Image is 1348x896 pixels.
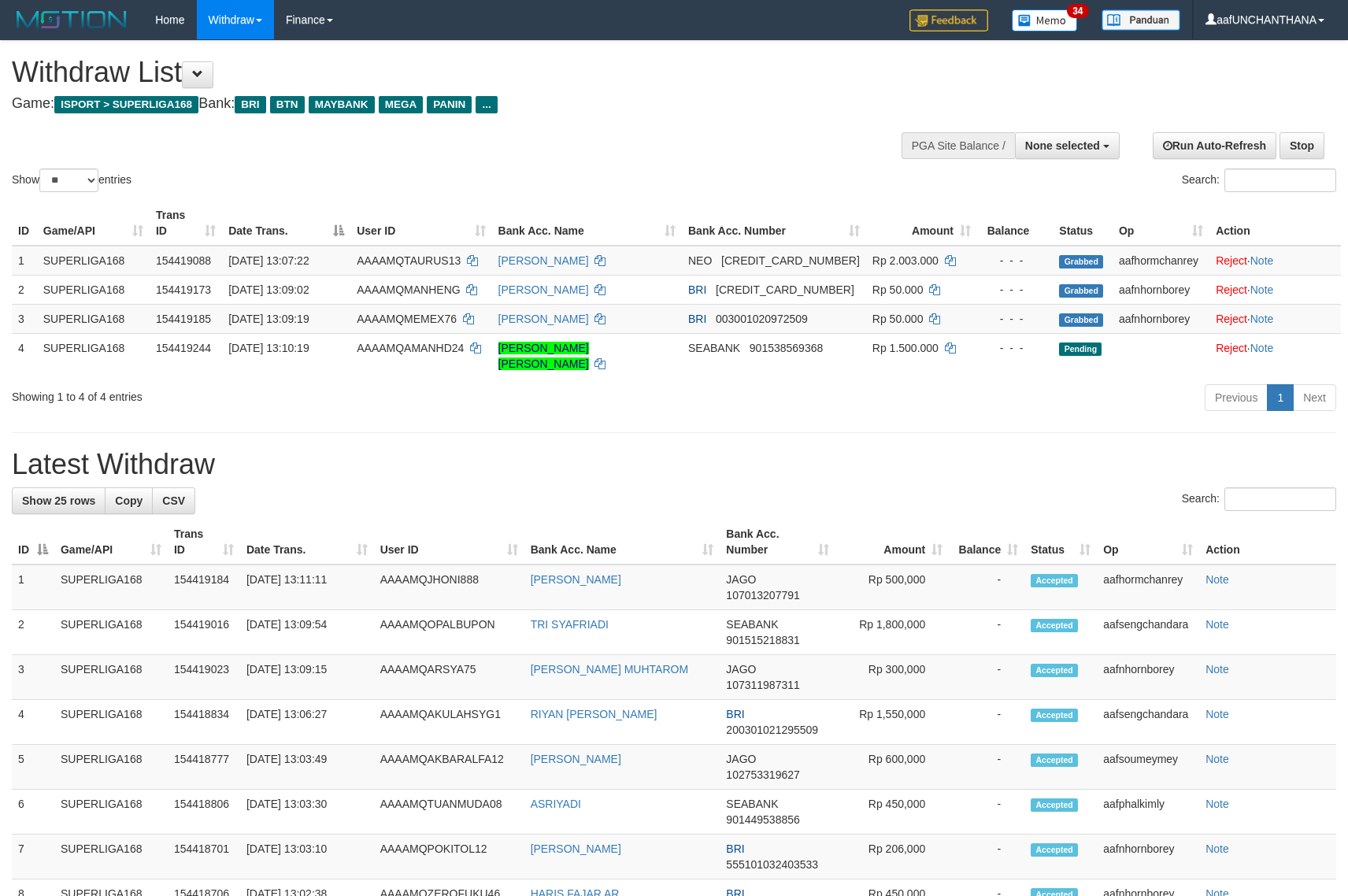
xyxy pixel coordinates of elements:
span: Copy 200301021295509 to clipboard [726,724,818,736]
th: User ID: activate to sort column ascending [350,201,491,246]
td: 3 [12,655,54,700]
td: SUPERLIGA168 [54,790,168,835]
a: Next [1293,384,1336,411]
span: Copy 107311987311 to clipboard [726,679,799,691]
th: ID: activate to sort column descending [12,520,54,565]
a: Note [1205,708,1229,720]
td: - [949,790,1024,835]
td: [DATE] 13:09:54 [240,610,374,655]
td: · [1209,275,1341,304]
img: Feedback.jpg [909,9,988,31]
td: 4 [12,333,37,378]
span: [DATE] 13:09:02 [228,283,309,296]
td: aafnhornborey [1097,655,1199,700]
td: 154418834 [168,700,240,745]
a: 1 [1267,384,1294,411]
td: 5 [12,745,54,790]
a: Reject [1216,283,1247,296]
span: BRI [688,283,706,296]
span: BRI [688,313,706,325]
td: Rp 1,550,000 [835,700,949,745]
a: Note [1250,283,1274,296]
img: Button%20Memo.svg [1012,9,1078,31]
span: Copy 177201002106533 to clipboard [716,283,854,296]
th: Game/API: activate to sort column ascending [54,520,168,565]
span: Grabbed [1059,284,1103,298]
th: Trans ID: activate to sort column ascending [150,201,222,246]
th: Date Trans.: activate to sort column ascending [240,520,374,565]
a: [PERSON_NAME] [498,313,589,325]
a: Note [1205,663,1229,676]
span: AAAAMQMEMEX76 [357,313,457,325]
span: ISPORT > SUPERLIGA168 [54,96,198,113]
td: 3 [12,304,37,333]
th: Action [1209,201,1341,246]
span: [DATE] 13:07:22 [228,254,309,267]
a: [PERSON_NAME] MUHTAROM [531,663,688,676]
a: [PERSON_NAME] [498,283,589,296]
h4: Game: Bank: [12,96,883,112]
th: Bank Acc. Number: activate to sort column ascending [720,520,835,565]
td: 154419023 [168,655,240,700]
td: Rp 450,000 [835,790,949,835]
span: Copy 102753319627 to clipboard [726,768,799,781]
span: PANIN [427,96,472,113]
td: [DATE] 13:11:11 [240,565,374,610]
span: Accepted [1031,664,1078,677]
button: None selected [1015,132,1120,159]
td: - [949,610,1024,655]
td: [DATE] 13:03:10 [240,835,374,879]
td: Rp 206,000 [835,835,949,879]
span: Rp 50.000 [872,283,924,296]
span: Rp 50.000 [872,313,924,325]
td: aafhormchanrey [1113,246,1209,276]
th: Status: activate to sort column ascending [1024,520,1097,565]
span: 34 [1067,4,1088,18]
span: Copy 901538569368 to clipboard [750,342,823,354]
td: AAAAMQJHONI888 [374,565,524,610]
span: 154419173 [156,283,211,296]
th: ID [12,201,37,246]
span: CSV [162,494,185,507]
label: Search: [1182,487,1336,511]
input: Search: [1224,487,1336,511]
img: MOTION_logo.png [12,8,131,31]
td: 1 [12,565,54,610]
span: Rp 1.500.000 [872,342,939,354]
h1: Latest Withdraw [12,449,1336,480]
span: ... [476,96,497,113]
td: - [949,565,1024,610]
a: Show 25 rows [12,487,106,514]
span: NEO [688,254,712,267]
th: User ID: activate to sort column ascending [374,520,524,565]
a: Stop [1279,132,1324,159]
a: Note [1250,254,1274,267]
span: Grabbed [1059,255,1103,268]
th: Action [1199,520,1336,565]
span: JAGO [726,663,756,676]
span: Accepted [1031,709,1078,722]
td: AAAAMQPOKITOL12 [374,835,524,879]
a: TRI SYAFRIADI [531,618,609,631]
td: 7 [12,835,54,879]
span: Accepted [1031,574,1078,587]
td: 154418777 [168,745,240,790]
span: Accepted [1031,798,1078,812]
td: aafsoumeymey [1097,745,1199,790]
span: [DATE] 13:09:19 [228,313,309,325]
td: SUPERLIGA168 [54,610,168,655]
td: 1 [12,246,37,276]
td: aafnhornborey [1097,835,1199,879]
td: aafnhornborey [1113,275,1209,304]
span: AAAAMQTAURUS13 [357,254,461,267]
a: Note [1250,313,1274,325]
a: CSV [152,487,195,514]
td: SUPERLIGA168 [37,304,150,333]
td: SUPERLIGA168 [37,246,150,276]
th: Bank Acc. Number: activate to sort column ascending [682,201,866,246]
span: Accepted [1031,753,1078,767]
a: [PERSON_NAME] [PERSON_NAME] [498,342,589,370]
td: SUPERLIGA168 [54,835,168,879]
span: BTN [270,96,305,113]
td: 6 [12,790,54,835]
